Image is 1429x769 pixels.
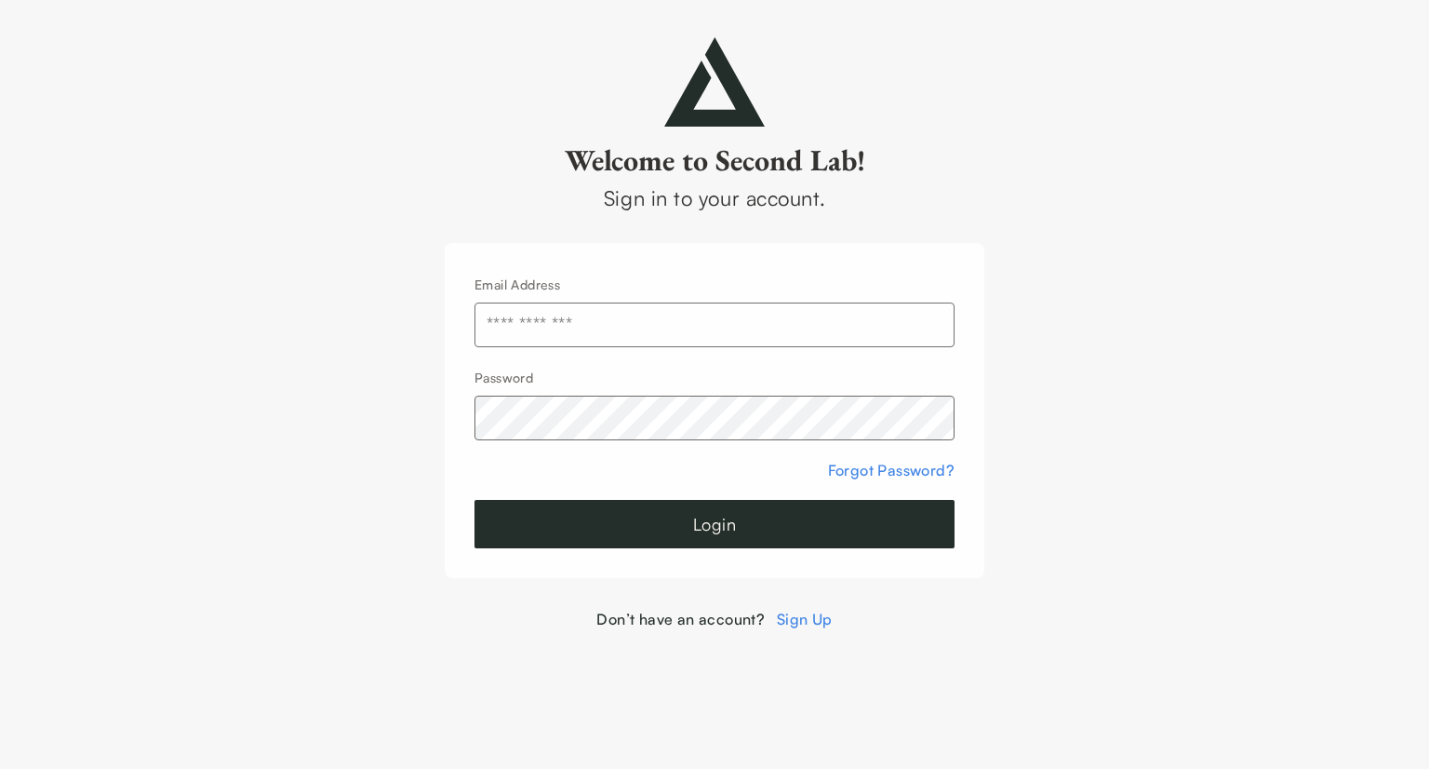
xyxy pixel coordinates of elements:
a: Forgot Password? [828,461,955,479]
a: Sign Up [777,610,833,628]
div: Sign in to your account. [445,182,984,213]
label: Password [474,370,533,385]
img: secondlab-logo [664,37,765,127]
button: Login [474,500,955,548]
div: Don’t have an account? [445,608,984,630]
label: Email Address [474,277,560,292]
h2: Welcome to Second Lab! [445,142,984,179]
